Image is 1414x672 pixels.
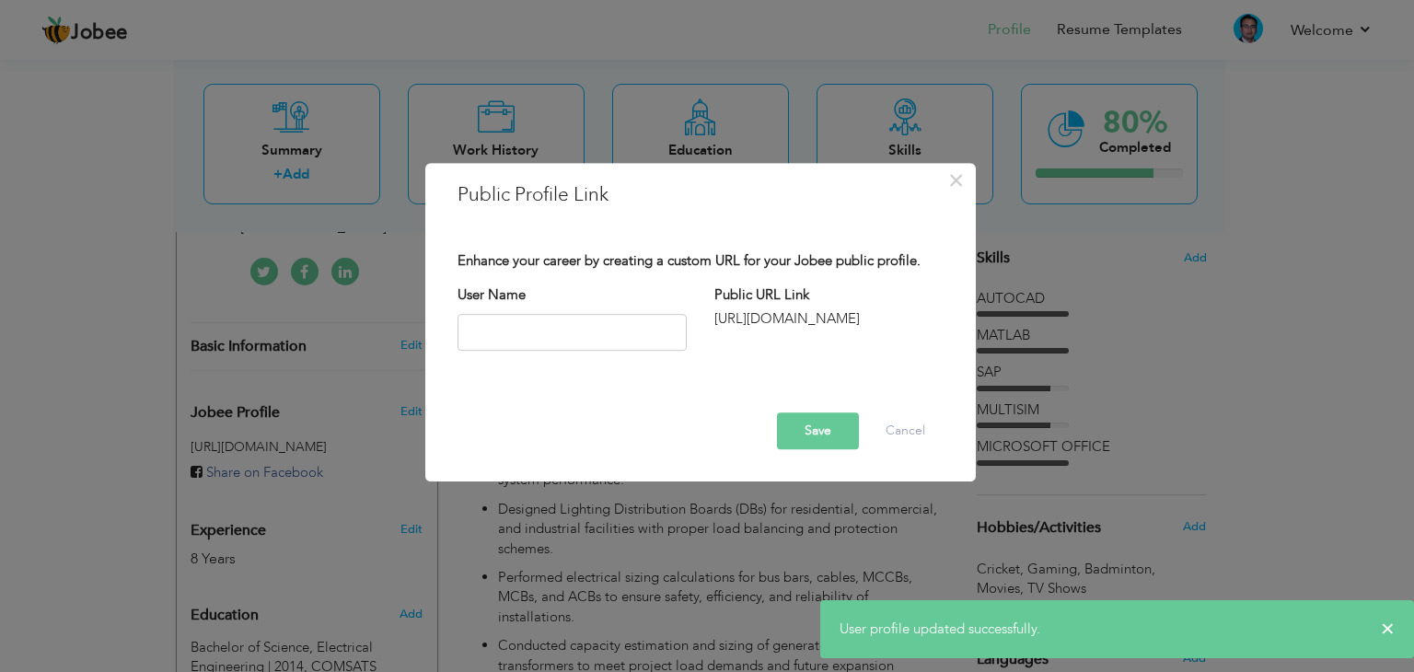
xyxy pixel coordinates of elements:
span: × [948,164,964,197]
span: User profile updated successfully. [840,620,1040,638]
button: Close [942,166,971,195]
label: Enhance your career by creating a custom URL for your Jobee public profile. [458,252,921,272]
span: × [1381,620,1395,638]
h3: Public Profile Link [458,181,944,209]
button: Save [777,412,859,449]
div: [URL][DOMAIN_NAME] [714,309,944,329]
button: Cancel [867,412,944,449]
label: User Name [458,285,526,305]
label: Public URL Link [714,285,809,305]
